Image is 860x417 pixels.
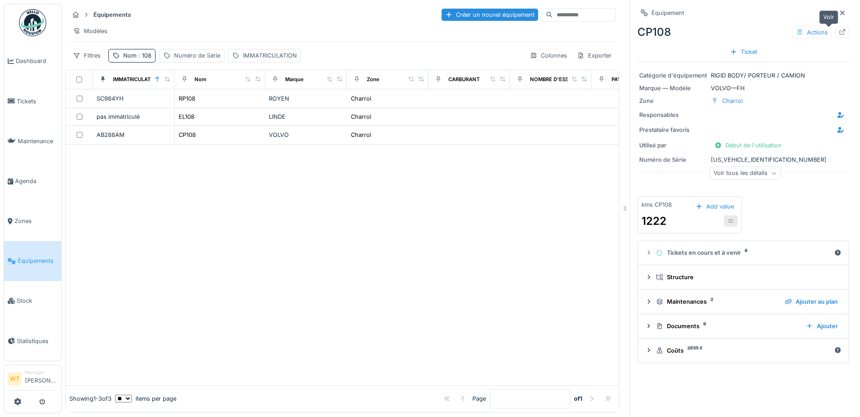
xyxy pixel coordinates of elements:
[639,155,707,164] div: Numéro de Série
[656,297,777,306] div: Maintenances
[639,155,847,164] div: [US_VEHICLE_IDENTIFICATION_NUMBER]
[97,112,170,121] div: pas immatriculé
[25,369,58,376] div: Manager
[179,131,196,139] div: CP108
[15,177,58,185] span: Agenda
[4,241,61,281] a: Équipements
[174,51,220,60] div: Numéro de Série
[656,346,831,355] div: Coûts
[639,97,707,105] div: Zone
[90,10,135,19] strong: Équipements
[641,269,845,286] summary: Structure
[179,94,195,103] div: RP108
[641,318,845,335] summary: Documents9Ajouter
[15,217,58,225] span: Zones
[17,337,58,345] span: Statistiques
[641,245,845,262] summary: Tickets en cours et à venir4
[17,296,58,305] span: Stock
[269,94,343,103] div: ROYEN
[781,296,841,308] div: Ajouter au plan
[651,9,684,17] div: Équipement
[243,51,297,60] div: IMMATRICULATION
[351,94,371,103] div: Charroi
[656,248,831,257] div: Tickets en cours et à venir
[17,97,58,106] span: Tickets
[442,9,538,21] div: Créer un nouvel équipement
[639,84,847,92] div: VOLVO — FH
[656,273,838,281] div: Structure
[726,46,761,58] div: Ticket
[574,394,583,403] strong: of 1
[637,24,849,40] div: CP108
[639,84,707,92] div: Marque — Modèle
[25,369,58,388] li: [PERSON_NAME]
[819,10,838,24] div: Voir
[4,81,61,121] a: Tickets
[285,76,304,83] div: Marque
[4,201,61,241] a: Zones
[18,137,58,145] span: Maintenance
[641,200,672,209] div: kms CP108
[692,200,738,213] div: Add value
[573,49,616,62] div: Exporter
[722,97,743,105] div: Charroi
[113,76,160,83] div: IMMATRICULATION
[526,49,571,62] div: Colonnes
[530,76,577,83] div: NOMBRE D'ESSIEU
[4,161,61,201] a: Agenda
[69,394,112,403] div: Showing 1 - 3 of 3
[115,394,176,403] div: items per page
[97,131,170,139] div: AB288AM
[179,112,194,121] div: EL108
[792,26,832,39] div: Actions
[641,293,845,310] summary: Maintenances2Ajouter au plan
[802,320,841,332] div: Ajouter
[136,52,151,59] span: : 108
[641,213,666,229] div: 1222
[69,24,112,38] div: Modèles
[351,112,371,121] div: Charroi
[4,41,61,81] a: Dashboard
[97,94,170,103] div: SC984YH
[4,121,61,161] a: Maintenance
[641,342,845,359] summary: Coûts2855 €
[8,369,58,391] a: WT Manager[PERSON_NAME]
[639,71,707,80] div: Catégorie d'équipement
[367,76,379,83] div: Zone
[69,49,105,62] div: Filtres
[4,281,61,321] a: Stock
[612,76,624,83] div: PAYS
[639,141,707,150] div: Utilisé par
[269,112,343,121] div: LINDE
[639,71,847,80] div: RIGID BODY/ PORTEUR / CAMION
[194,76,206,83] div: Nom
[18,257,58,265] span: Équipements
[19,9,46,36] img: Badge_color-CXgf-gQk.svg
[709,167,781,180] div: Voir tous les détails
[639,111,707,119] div: Responsables
[16,57,58,65] span: Dashboard
[351,131,371,139] div: Charroi
[123,51,151,60] div: Nom
[269,131,343,139] div: VOLVO
[448,76,480,83] div: CARBURANT
[639,126,707,134] div: Prestataire favoris
[4,321,61,361] a: Statistiques
[711,139,785,151] div: Début de l'utilisation
[8,372,21,386] li: WT
[472,394,486,403] div: Page
[656,322,799,330] div: Documents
